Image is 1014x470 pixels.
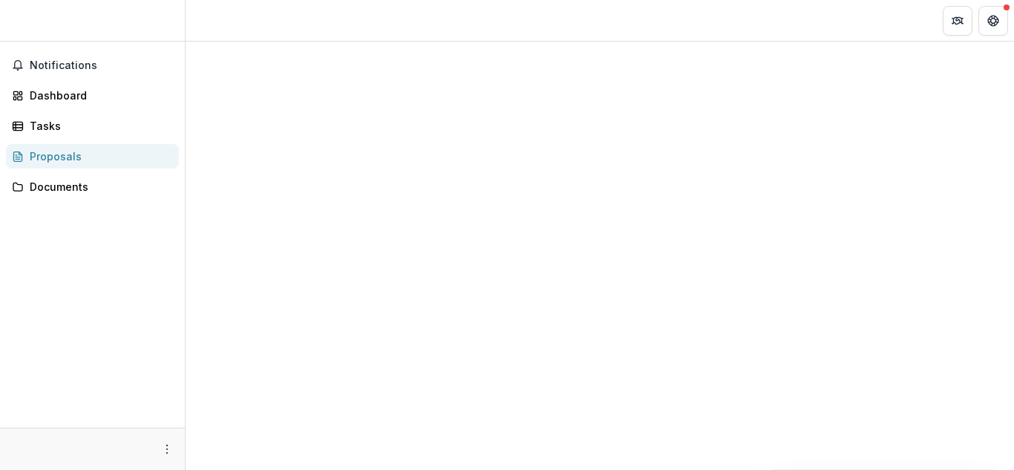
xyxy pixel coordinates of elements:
[158,440,176,458] button: More
[30,88,167,103] div: Dashboard
[978,6,1008,36] button: Get Help
[30,179,167,195] div: Documents
[943,6,972,36] button: Partners
[30,118,167,134] div: Tasks
[30,59,173,72] span: Notifications
[6,144,179,169] a: Proposals
[6,174,179,199] a: Documents
[6,83,179,108] a: Dashboard
[6,114,179,138] a: Tasks
[30,148,167,164] div: Proposals
[6,53,179,77] button: Notifications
